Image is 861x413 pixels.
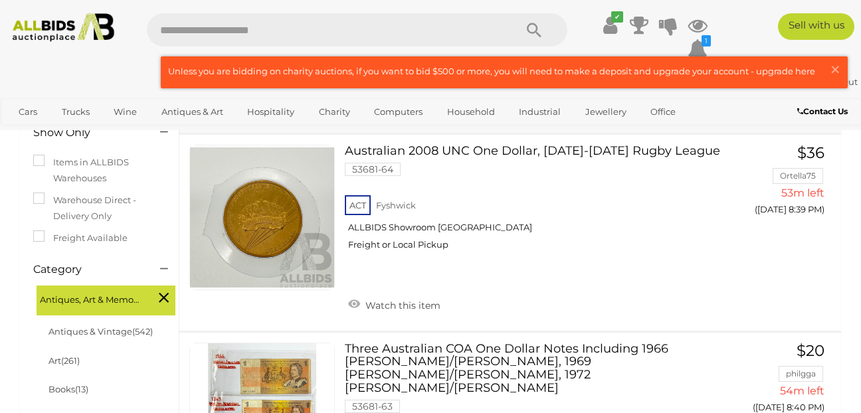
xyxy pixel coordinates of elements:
a: Jewellery [577,101,635,123]
a: Books(13) [48,384,88,394]
a: Hospitality [239,101,303,123]
span: × [829,56,841,82]
a: Cars [10,101,46,123]
a: Charity [310,101,359,123]
a: Sports [10,123,54,145]
a: Wine [105,101,145,123]
a: Sell with us [778,13,854,40]
label: Freight Available [33,230,128,246]
span: Antiques, Art & Memorabilia [40,289,140,307]
h4: Category [33,264,140,276]
span: $36 [797,143,824,162]
i: ✔ [611,11,623,23]
label: Warehouse Direct - Delivery Only [33,193,165,224]
a: Antiques & Art [153,101,232,123]
span: (13) [75,384,88,394]
a: Contact Us [797,104,851,119]
a: Computers [365,101,431,123]
span: (261) [61,355,80,366]
a: Household [438,101,504,123]
h4: Show Only [33,127,140,139]
a: Watch this item [345,294,444,314]
a: Art(261) [48,355,80,366]
a: $36 Ortella75 53m left ([DATE] 8:39 PM) [741,145,828,222]
img: Allbids.com.au [7,13,121,42]
button: Search [501,13,567,46]
a: ✔ [600,13,620,37]
b: Contact Us [797,106,848,116]
a: Trucks [53,101,98,123]
a: Office [642,101,684,123]
span: $20 [797,341,824,360]
a: Industrial [510,101,569,123]
label: Items in ALLBIDS Warehouses [33,155,165,186]
span: Watch this item [362,299,440,311]
span: (542) [132,326,153,337]
a: 1 [688,37,708,61]
i: 1 [702,35,711,46]
a: Australian 2008 UNC One Dollar, [DATE]-[DATE] Rugby League 53681-64 ACT Fyshwick ALLBIDS Showroom... [355,145,721,261]
a: Antiques & Vintage(542) [48,326,153,337]
a: [GEOGRAPHIC_DATA] [62,123,173,145]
